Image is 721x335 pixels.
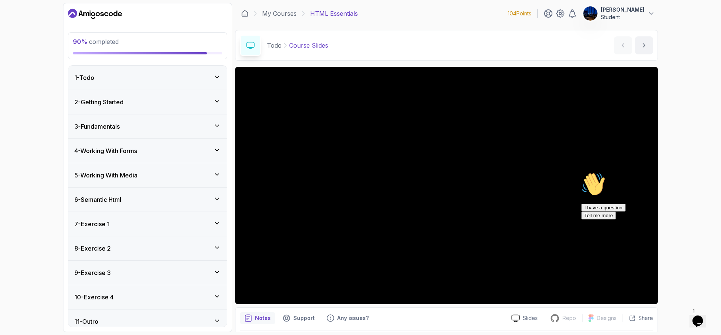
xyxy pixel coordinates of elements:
[583,6,655,21] button: user profile image[PERSON_NAME]Student
[508,10,531,17] p: 104 Points
[289,41,328,50] p: Course Slides
[638,314,653,322] p: Share
[523,314,538,322] p: Slides
[68,285,227,309] button: 10-Exercise 4
[578,169,713,301] iframe: chat widget
[278,312,319,324] button: Support button
[68,309,227,333] button: 11-Outro
[240,312,275,324] button: notes button
[262,9,297,18] a: My Courses
[255,314,271,322] p: Notes
[614,36,632,54] button: previous content
[3,3,138,50] div: 👋Hi! How can we help?I have a questionTell me more
[583,6,597,21] img: user profile image
[3,23,74,28] span: Hi! How can we help?
[601,14,644,21] p: Student
[68,163,227,187] button: 5-Working With Media
[74,98,124,107] h3: 2 - Getting Started
[74,122,120,131] h3: 3 - Fundamentals
[74,171,137,180] h3: 5 - Working With Media
[241,10,249,17] a: Dashboard
[68,8,122,20] a: Dashboard
[337,314,369,322] p: Any issues?
[68,188,227,212] button: 6-Semantic Html
[293,314,315,322] p: Support
[563,314,576,322] p: Repo
[74,317,98,326] h3: 11 - Outro
[68,236,227,260] button: 8-Exercise 2
[74,195,121,204] h3: 6 - Semantic Html
[267,41,282,50] p: Todo
[74,268,111,277] h3: 9 - Exercise 3
[74,73,94,82] h3: 1 - Todo
[74,244,111,253] h3: 8 - Exercise 2
[68,114,227,138] button: 3-Fundamentals
[635,36,653,54] button: next content
[310,9,358,18] p: HTML Essentials
[3,35,47,42] button: I have a question
[322,312,373,324] button: Feedback button
[74,146,137,155] h3: 4 - Working With Forms
[3,42,38,50] button: Tell me more
[73,38,119,45] span: completed
[597,314,617,322] p: Designs
[68,261,227,285] button: 9-Exercise 3
[68,212,227,236] button: 7-Exercise 1
[73,38,87,45] span: 90 %
[3,3,27,27] img: :wave:
[68,66,227,90] button: 1-Todo
[689,305,713,327] iframe: chat widget
[74,219,110,228] h3: 7 - Exercise 1
[68,139,227,163] button: 4-Working With Forms
[623,314,653,322] button: Share
[505,314,544,322] a: Slides
[74,293,114,302] h3: 10 - Exercise 4
[68,90,227,114] button: 2-Getting Started
[601,6,644,14] p: [PERSON_NAME]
